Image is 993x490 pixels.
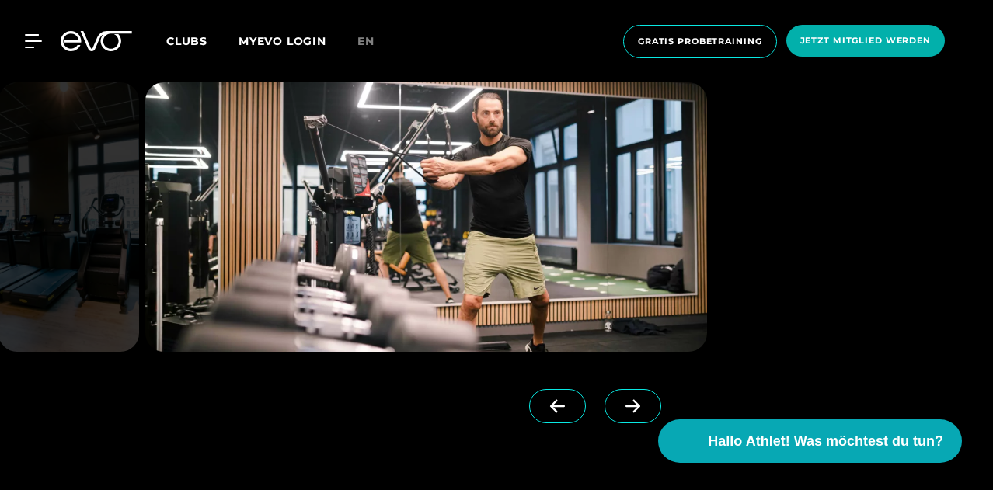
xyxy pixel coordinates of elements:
[166,34,207,48] span: Clubs
[800,34,931,47] span: Jetzt Mitglied werden
[658,419,962,463] button: Hallo Athlet! Was möchtest du tun?
[357,34,375,48] span: en
[239,34,326,48] a: MYEVO LOGIN
[145,82,707,352] img: evofitness
[357,33,393,50] a: en
[638,35,762,48] span: Gratis Probetraining
[166,33,239,48] a: Clubs
[618,25,782,58] a: Gratis Probetraining
[708,431,943,452] span: Hallo Athlet! Was möchtest du tun?
[782,25,949,58] a: Jetzt Mitglied werden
